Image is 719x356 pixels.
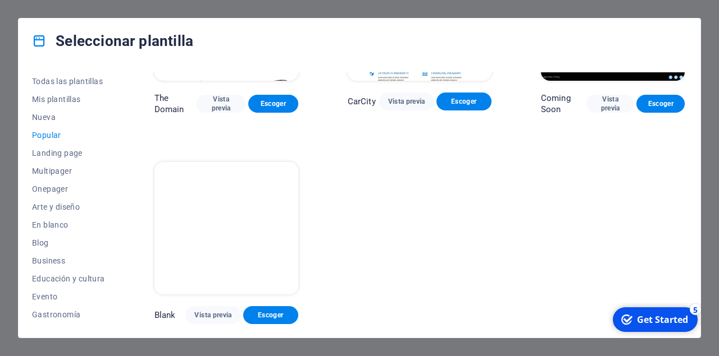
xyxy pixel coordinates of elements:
[586,95,635,113] button: Vista previa
[32,216,105,234] button: En blanco
[32,202,105,211] span: Arte y diseño
[32,162,105,180] button: Multipager
[32,90,105,108] button: Mis plantillas
[645,99,676,108] span: Escoger
[196,95,246,113] button: Vista previa
[205,95,237,113] span: Vista previa
[32,149,105,158] span: Landing page
[32,184,105,193] span: Onepager
[32,32,193,50] h4: Seleccionar plantilla
[32,131,105,140] span: Popular
[445,97,483,106] span: Escoger
[154,309,176,321] p: Blank
[32,270,105,288] button: Educación y cultura
[32,113,105,122] span: Nueva
[436,93,492,110] button: Escoger
[388,97,425,106] span: Vista previa
[32,238,105,247] span: Blog
[83,1,94,12] div: 5
[32,108,105,126] button: Nueva
[379,93,434,110] button: Vista previa
[32,288,105,306] button: Evento
[32,167,105,175] span: Multipager
[32,77,105,86] span: Todas las plantillas
[541,93,586,115] p: Coming Soon
[248,95,298,113] button: Escoger
[595,95,626,113] span: Vista previa
[257,99,289,108] span: Escoger
[32,234,105,252] button: Blog
[194,311,231,320] span: Vista previa
[243,306,298,324] button: Escoger
[32,144,105,162] button: Landing page
[32,198,105,216] button: Arte y diseño
[6,4,91,29] div: Get Started 5 items remaining, 0% complete
[154,162,298,294] img: Blank
[32,310,105,319] span: Gastronomía
[636,95,685,113] button: Escoger
[32,95,105,104] span: Mis plantillas
[154,93,197,115] p: The Domain
[32,274,105,283] span: Educación y cultura
[32,256,105,265] span: Business
[185,306,240,324] button: Vista previa
[32,72,105,90] button: Todas las plantillas
[32,306,105,323] button: Gastronomía
[32,220,105,229] span: En blanco
[30,11,81,23] div: Get Started
[32,292,105,301] span: Evento
[32,323,105,341] button: Salud
[32,252,105,270] button: Business
[32,126,105,144] button: Popular
[348,96,376,107] p: CarCity
[32,180,105,198] button: Onepager
[252,311,289,320] span: Escoger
